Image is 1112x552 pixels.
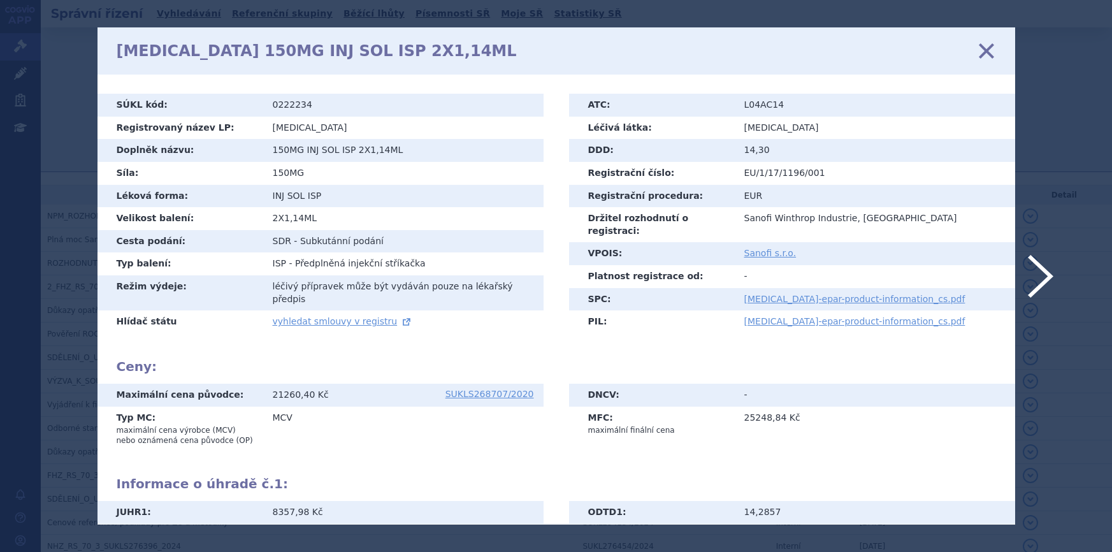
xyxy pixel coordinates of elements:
[263,162,544,185] td: 150MG
[735,139,1015,162] td: 14,30
[263,501,544,524] td: 8357,98 Kč
[569,384,735,407] th: DNCV:
[97,275,263,310] th: Režim výdeje:
[273,236,291,246] span: SDR
[97,207,263,230] th: Velikost balení:
[97,407,263,451] th: Typ MC:
[97,384,263,407] th: Maximální cena původce:
[735,162,1015,185] td: EU/1/17/1196/001
[97,230,263,253] th: Cesta podání:
[569,162,735,185] th: Registrační číslo:
[569,524,735,547] th: ODTDBAL :
[117,359,996,374] h2: Ceny:
[97,185,263,208] th: Léková forma:
[97,139,263,162] th: Doplněk názvu:
[97,252,263,275] th: Typ balení:
[569,288,735,311] th: SPC:
[263,94,544,117] td: 0222234
[97,501,263,524] th: JUHR :
[616,507,623,517] span: 1
[141,507,148,517] span: 1
[735,407,1015,441] td: 25248,84 Kč
[263,185,544,208] td: INJ SOL ISP
[263,407,544,451] td: MCV
[735,117,1015,140] td: [MEDICAL_DATA]
[735,94,1015,117] td: L04AC14
[569,94,735,117] th: ATC:
[569,310,735,333] th: PIL:
[289,258,292,268] span: -
[569,185,735,208] th: Registrační procedura:
[97,117,263,140] th: Registrovaný název LP:
[569,207,735,242] th: Držitel rozhodnutí o registraci:
[273,316,398,326] span: vyhledat smlouvy v registru
[735,501,1015,524] td: 14,2857
[744,316,965,326] a: [MEDICAL_DATA]-epar-product-information_cs.pdf
[117,42,517,61] h1: [MEDICAL_DATA] 150MG INJ SOL ISP 2X1,14ML
[294,236,297,246] span: -
[295,258,426,268] span: Předplněná injekční stříkačka
[445,389,534,398] a: SUKLS268707/2020
[300,236,384,246] span: Subkutánní podání
[569,265,735,288] th: Platnost registrace od:
[273,389,329,400] span: 21260,40 Kč
[273,316,413,326] a: vyhledat smlouvy v registru
[977,41,996,61] a: zavřít
[735,524,1015,547] td: 21,0000
[97,310,263,333] th: Hlídač státu
[744,248,797,258] a: Sanofi s.r.o.
[263,207,544,230] td: 2X1,14ML
[735,265,1015,288] td: -
[97,94,263,117] th: SÚKL kód:
[97,524,263,547] th: UHR :
[263,275,544,310] td: léčivý přípravek může být vydáván pouze na lékařský předpis
[273,258,286,268] span: ISP
[97,162,263,185] th: Síla:
[735,384,1015,407] td: -
[569,139,735,162] th: DDD:
[274,476,283,491] span: 1
[263,139,544,162] td: 150MG INJ SOL ISP 2X1,14ML
[744,294,965,304] a: [MEDICAL_DATA]-epar-product-information_cs.pdf
[117,425,254,446] p: maximální cena výrobce (MCV) nebo oznámená cena původce (OP)
[735,185,1015,208] td: EUR
[117,476,996,491] h2: Informace o úhradě č. :
[569,117,735,140] th: Léčivá látka:
[263,117,544,140] td: [MEDICAL_DATA]
[569,501,735,524] th: ODTD :
[735,207,1015,242] td: Sanofi Winthrop Industrie, [GEOGRAPHIC_DATA]
[588,425,725,435] p: maximální finální cena
[569,242,735,265] th: VPOIS:
[569,407,735,441] th: MFC:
